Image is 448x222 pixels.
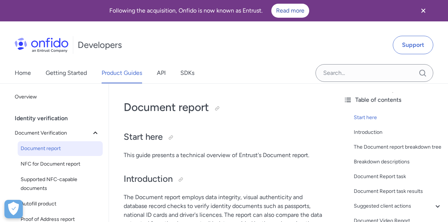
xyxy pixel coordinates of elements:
div: Following the acquisition, Onfido is now known as Entrust. [9,4,410,18]
div: Table of contents [343,96,442,104]
a: Document Report task [354,172,442,181]
span: NFC for Document report [21,160,100,169]
span: Autofill product [21,200,100,208]
input: Onfido search input field [315,64,433,82]
a: Document Report task results [354,187,442,196]
a: Home [15,63,31,83]
a: Read more [271,4,309,18]
div: Identity verification [15,111,106,126]
a: Document report [18,141,103,156]
a: SDKs [180,63,194,83]
button: Close banner [410,1,437,20]
a: Breakdown descriptions [354,157,442,166]
h2: Introduction [124,173,323,185]
a: Autofill product [18,197,103,211]
span: Supported NFC-capable documents [21,175,100,193]
a: Product Guides [102,63,142,83]
span: Document Verification [15,129,91,138]
a: Supported NFC-capable documents [18,172,103,196]
a: Support [393,36,433,54]
h2: Start here [124,131,323,143]
h1: Developers [78,39,122,51]
span: Overview [15,93,100,101]
svg: Close banner [419,6,428,15]
a: Introduction [354,128,442,137]
p: This guide presents a technical overview of Entrust's Document report. [124,151,323,160]
button: Open Preferences [4,200,23,218]
a: API [157,63,166,83]
img: Onfido Logo [15,38,68,52]
a: Overview [12,90,103,104]
span: Document report [21,144,100,153]
h1: Document report [124,100,323,115]
a: Suggested client actions [354,202,442,211]
a: Start here [354,113,442,122]
a: Getting Started [46,63,87,83]
a: NFC for Document report [18,157,103,171]
a: The Document report breakdown tree [354,143,442,152]
button: Document Verification [12,126,103,141]
div: Cookie Preferences [4,200,23,218]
